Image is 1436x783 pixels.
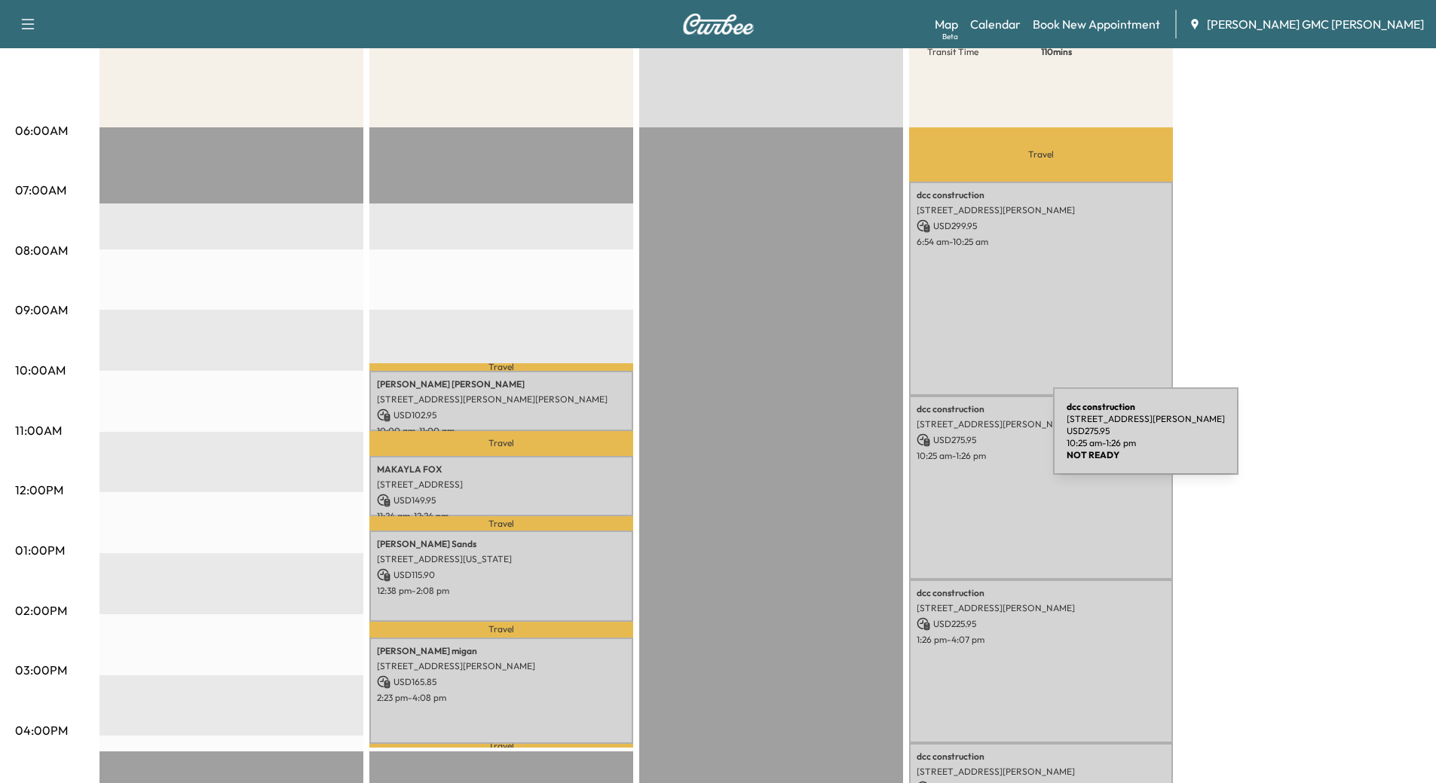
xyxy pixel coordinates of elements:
p: 03:00PM [15,661,67,679]
p: MAKAYLA FOX [377,463,626,476]
p: 08:00AM [15,241,68,259]
p: USD 225.95 [917,617,1165,631]
a: Calendar [970,15,1021,33]
p: [PERSON_NAME] migan [377,645,626,657]
p: 11:00AM [15,421,62,439]
p: [PERSON_NAME] Sands [377,538,626,550]
p: 1:26 pm - 4:07 pm [917,634,1165,646]
p: [STREET_ADDRESS][PERSON_NAME] [917,418,1165,430]
p: 2:23 pm - 4:08 pm [377,692,626,704]
p: USD 275.95 [917,433,1165,447]
p: [STREET_ADDRESS][PERSON_NAME] [917,204,1165,216]
p: 12:00PM [15,481,63,499]
p: Travel [369,516,633,531]
p: [STREET_ADDRESS][PERSON_NAME] [917,766,1165,778]
p: dcc construction [917,403,1165,415]
p: 10:25 am - 1:26 pm [1067,437,1225,449]
a: MapBeta [935,15,958,33]
div: Beta [942,31,958,42]
p: dcc construction [917,587,1165,599]
p: 6:54 am - 10:25 am [917,236,1165,248]
p: [STREET_ADDRESS][PERSON_NAME][PERSON_NAME] [377,393,626,405]
p: [STREET_ADDRESS][PERSON_NAME] [1067,413,1225,425]
p: 110 mins [1041,46,1155,58]
p: Travel [909,127,1173,182]
p: USD 275.95 [1067,425,1225,437]
p: 09:00AM [15,301,68,319]
p: [STREET_ADDRESS][US_STATE] [377,553,626,565]
p: Travel [369,431,633,455]
p: 11:24 am - 12:24 pm [377,510,626,522]
p: USD 115.90 [377,568,626,582]
p: 06:00AM [15,121,68,139]
p: [STREET_ADDRESS][PERSON_NAME] [917,602,1165,614]
b: NOT READY [1067,449,1119,460]
p: 10:00AM [15,361,66,379]
span: [PERSON_NAME] GMC [PERSON_NAME] [1207,15,1424,33]
img: Curbee Logo [682,14,755,35]
p: 02:00PM [15,601,67,619]
p: USD 165.85 [377,675,626,689]
p: USD 102.95 [377,408,626,422]
p: Travel [369,622,633,637]
p: USD 149.95 [377,494,626,507]
p: [PERSON_NAME] [PERSON_NAME] [377,378,626,390]
p: dcc construction [917,751,1165,763]
p: 12:38 pm - 2:08 pm [377,585,626,597]
p: 10:00 am - 11:00 am [377,425,626,437]
p: 07:00AM [15,181,66,199]
b: dcc construction [1067,401,1135,412]
p: Travel [369,744,633,748]
p: 01:00PM [15,541,65,559]
p: 10:25 am - 1:26 pm [917,450,1165,462]
p: 04:00PM [15,721,68,739]
p: dcc construction [917,189,1165,201]
p: USD 299.95 [917,219,1165,233]
p: [STREET_ADDRESS] [377,479,626,491]
a: Book New Appointment [1033,15,1160,33]
p: Travel [369,363,633,370]
p: Transit Time [927,46,1041,58]
p: [STREET_ADDRESS][PERSON_NAME] [377,660,626,672]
